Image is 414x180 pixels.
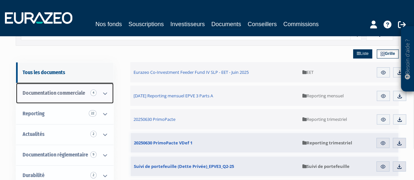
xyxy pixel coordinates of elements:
[380,140,386,146] img: eye.svg
[302,163,350,169] span: Suivi de portefeuille
[16,104,114,124] a: Reporting 22
[397,70,403,75] img: download.svg
[134,140,192,146] span: 20250630 PrimoPacte VDef 1
[90,151,97,158] span: 9
[380,52,385,56] img: grid.svg
[131,133,299,153] a: 20250630 PrimoPacte VDef 1
[380,164,386,170] img: eye.svg
[95,20,122,29] a: Nos fonds
[23,152,88,158] span: Documentation règlementaire
[302,69,314,75] span: EET
[302,93,344,99] span: Reporting mensuel
[397,93,403,99] img: download.svg
[380,93,386,99] img: eye.svg
[302,140,352,146] span: Reporting trimestriel
[353,49,372,58] a: Liste
[90,90,97,96] span: 4
[377,49,399,58] a: Grille
[211,20,241,30] a: Documents
[16,124,114,145] a: Actualités 2
[23,131,45,137] span: Actualités
[16,83,114,104] a: Documentation commerciale 4
[134,163,234,169] span: Suivi de portefeuille (Dette Privée)_EPVE3_Q2-25
[90,131,97,137] span: 2
[397,117,403,123] img: download.svg
[131,156,299,176] a: Suivi de portefeuille (Dette Privée)_EPVE3_Q2-25
[5,12,72,24] img: 1732889491-logotype_eurazeo_blanc_rvb.png
[130,62,299,82] a: Eurazeo Co-Investment Feeder Fund IV SLP - EET - Juin 2025
[16,145,114,165] a: Documentation règlementaire 9
[134,69,249,75] span: Eurazeo Co-Investment Feeder Fund IV SLP - EET - Juin 2025
[380,70,386,75] img: eye.svg
[302,116,347,122] span: Reporting trimestriel
[89,110,97,117] span: 22
[16,62,114,83] a: Tous les documents
[130,109,299,129] a: 20250630 PrimoPacte
[90,172,97,178] span: 2
[283,20,319,29] a: Commissions
[134,116,175,122] span: 20250630 PrimoPacte
[23,110,45,117] span: Reporting
[404,30,411,89] p: Besoin d'aide ?
[130,86,299,106] a: [DATE] Reporting mensuel EPVE 3 Parts A
[396,164,402,170] img: download.svg
[248,20,277,29] a: Conseillers
[170,20,205,29] a: Investisseurs
[128,20,164,29] a: Souscriptions
[23,172,45,178] span: Durabilité
[134,93,213,99] span: [DATE] Reporting mensuel EPVE 3 Parts A
[23,90,85,96] span: Documentation commerciale
[396,140,402,146] img: download.svg
[380,117,386,123] img: eye.svg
